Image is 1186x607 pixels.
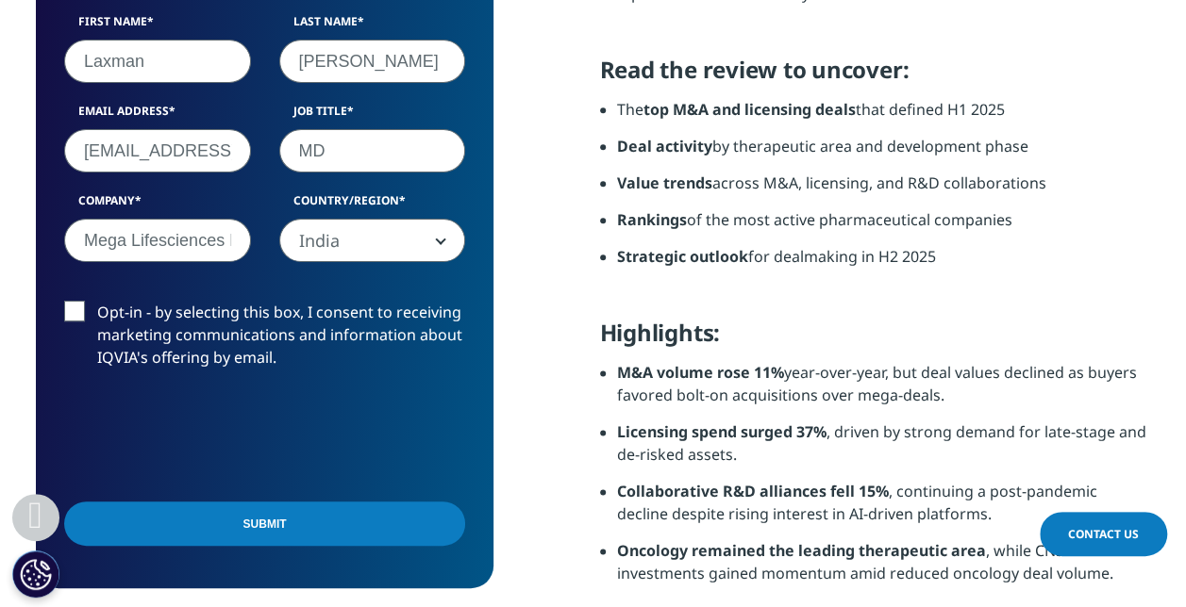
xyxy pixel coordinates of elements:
[279,13,466,40] label: Last Name
[617,539,1150,599] li: , while CNS investments gained momentum amid reduced oncology deal volume.
[1040,512,1167,556] a: Contact Us
[64,301,465,379] label: Opt-in - by selecting this box, I consent to receiving marketing communications and information a...
[617,480,1150,539] li: , continuing a post-pandemic decline despite rising interest in AI-driven platforms.
[617,172,712,193] strong: Value trends
[279,103,466,129] label: Job Title
[643,99,856,120] strong: top M&A and licensing deals
[617,172,1150,208] li: across M&A, licensing, and R&D collaborations
[617,136,712,156] strong: Deal activity
[617,362,784,383] strong: M&A volume rose 11%
[1068,526,1139,542] span: Contact Us
[64,103,251,129] label: Email Address
[280,220,465,263] span: India
[279,219,466,262] span: India
[617,208,1150,245] li: of the most active pharmaceutical companies
[617,246,748,267] strong: Strategic outlook
[600,319,1150,361] h5: Highlights:
[617,245,1150,282] li: for dealmaking in H2 2025
[64,501,465,546] input: Submit
[617,135,1150,172] li: by therapeutic area and development phase
[617,420,1150,480] li: , driven by strong demand for late-stage and de-risked assets.
[64,399,351,472] iframe: reCAPTCHA
[617,361,1150,420] li: year-over-year, but deal values declined as buyers favored bolt-on acquisitions over mega-deals.
[600,56,1150,98] h5: Read the review to uncover:
[279,192,466,219] label: Country/Region
[64,192,251,219] label: Company
[617,481,889,501] strong: Collaborative R&D alliances fell 15%
[12,550,59,598] button: Cookies Settings
[64,13,251,40] label: First Name
[617,209,687,230] strong: Rankings
[617,98,1150,135] li: The that defined H1 2025
[617,540,986,561] strong: Oncology remained the leading therapeutic area
[617,421,827,442] strong: Licensing spend surged 37%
